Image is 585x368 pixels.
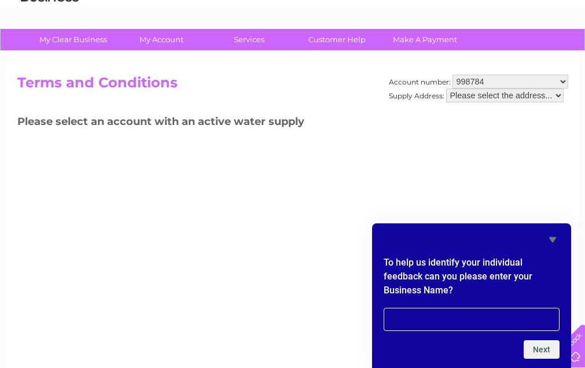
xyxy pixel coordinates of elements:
h3: Please select an account with an active water supply [17,113,568,134]
a: Water [381,49,403,58]
a: My Clear Business [25,29,121,50]
input: To help us identify your individual feedback can you please enter your Business Name? [384,308,560,331]
a: Contact [508,49,536,58]
div: To help us identify your individual feedback can you please enter your Business Name? [384,233,560,359]
a: Log out [547,49,574,58]
img: logo.png [20,30,79,65]
button: Hide survey [546,233,560,246]
h2: Terms and Conditions [17,75,568,102]
a: My Account [113,29,209,50]
button: Next question [524,340,560,359]
label: Supply Address: [389,91,444,100]
h2: To help us identify your individual feedback can you please enter your Business Name? [384,256,560,303]
a: Customer Help [289,29,385,50]
div: Clear Business is a trading name of Verastar Limited (registered in [GEOGRAPHIC_DATA] No. 3667643... [20,6,566,56]
label: Account number: [389,78,451,86]
a: Services [201,29,297,50]
a: Make A Payment [377,29,473,50]
a: Blog [484,49,501,58]
a: Telecoms [443,49,477,58]
a: 0333 014 3131 [367,6,447,20]
a: Energy [410,49,436,58]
